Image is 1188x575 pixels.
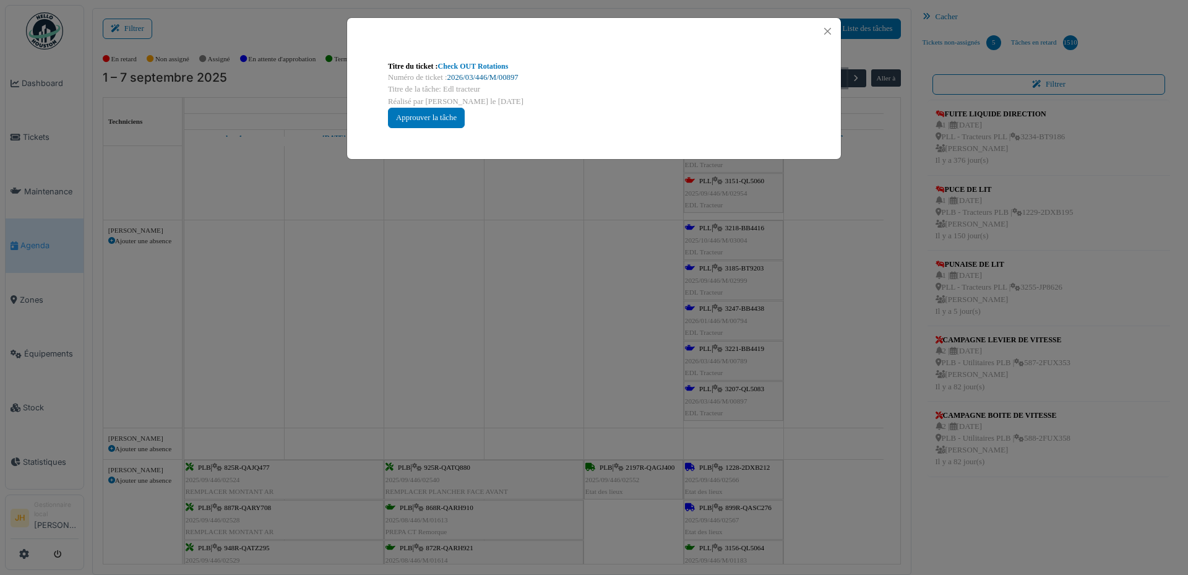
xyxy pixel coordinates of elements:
[388,96,800,108] div: Réalisé par [PERSON_NAME] le [DATE]
[438,62,509,71] a: Check OUT Rotations
[447,73,519,82] a: 2026/03/446/M/00897
[819,23,836,40] button: Close
[388,72,800,84] div: Numéro de ticket :
[388,108,465,128] div: Approuver la tâche
[388,84,800,95] div: Titre de la tâche: Edl tracteur
[388,61,800,72] div: Titre du ticket :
